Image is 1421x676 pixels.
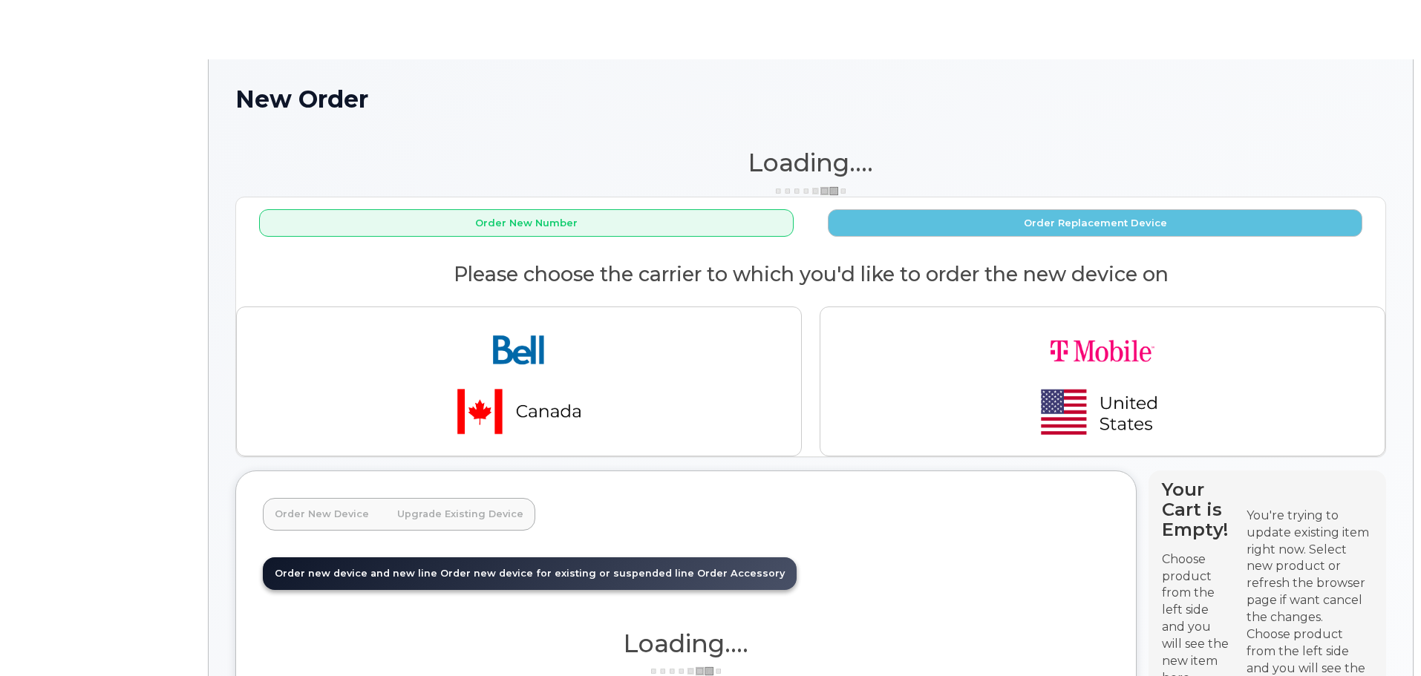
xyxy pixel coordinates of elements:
[263,630,1109,657] h1: Loading....
[263,498,381,531] a: Order New Device
[440,568,694,579] span: Order new device for existing or suspended line
[697,568,785,579] span: Order Accessory
[828,209,1362,237] button: Order Replacement Device
[415,319,623,444] img: bell-18aeeabaf521bd2b78f928a02ee3b89e57356879d39bd386a17a7cccf8069aed.png
[1162,479,1233,539] h4: Your Cart is Empty!
[235,86,1386,112] h1: New Order
[1247,508,1373,626] div: You're trying to update existing item right now. Select new product or refresh the browser page i...
[774,186,848,197] img: ajax-loader-3a6953c30dc77f0bf724df975f13086db4f4c1262e45940f03d1251963f1bf2e.gif
[385,498,535,531] a: Upgrade Existing Device
[275,568,437,579] span: Order new device and new line
[999,319,1206,444] img: t-mobile-78392d334a420d5b7f0e63d4fa81f6287a21d394dc80d677554bb55bbab1186f.png
[236,263,1385,286] h2: Please choose the carrier to which you'd like to order the new device on
[259,209,794,237] button: Order New Number
[235,149,1386,176] h1: Loading....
